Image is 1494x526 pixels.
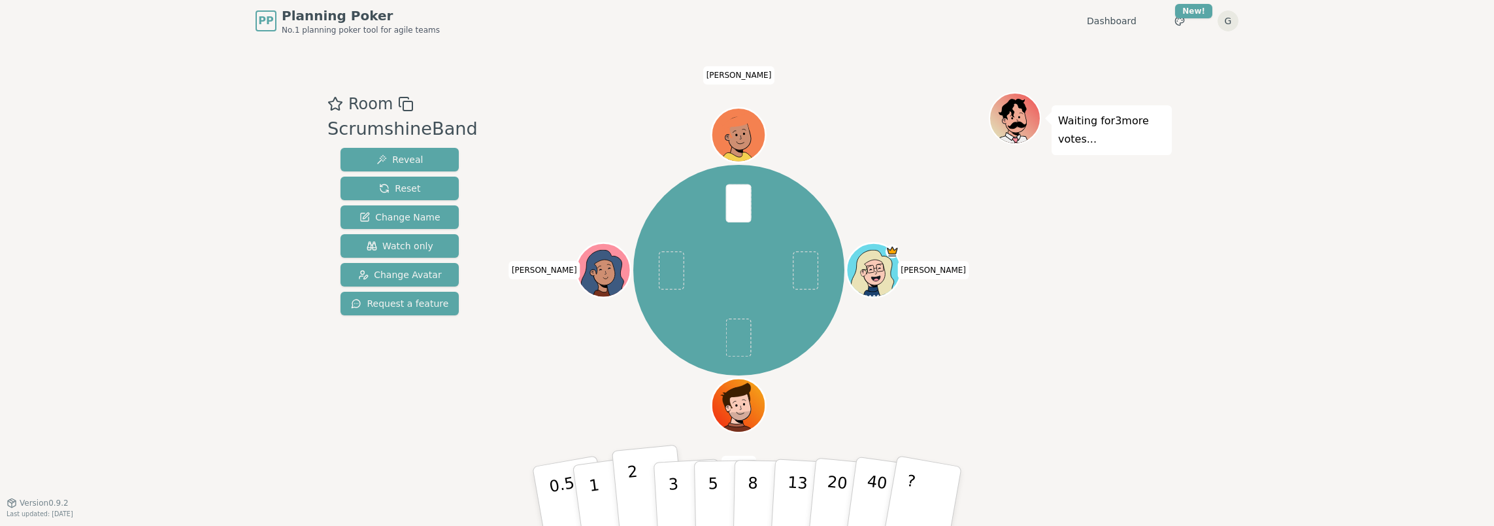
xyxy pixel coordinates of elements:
[897,261,969,279] span: Click to change your name
[340,205,459,229] button: Change Name
[340,292,459,315] button: Request a feature
[703,66,775,84] span: Click to change your name
[379,182,420,195] span: Reset
[713,380,764,431] button: Click to change your avatar
[348,92,393,116] span: Room
[376,153,423,166] span: Reveal
[886,245,899,258] span: Susset SM is the host
[722,456,757,474] span: Click to change your name
[358,268,442,281] span: Change Avatar
[327,92,343,116] button: Add as favourite
[340,263,459,287] button: Change Avatar
[327,116,478,143] div: ScrumshineBand
[351,297,448,310] span: Request a feature
[256,7,440,35] a: PPPlanning PokerNo.1 planning poker tool for agile teams
[1058,112,1165,149] p: Waiting for 3 more votes...
[359,211,440,224] span: Change Name
[508,261,580,279] span: Click to change your name
[1218,10,1238,31] button: G
[282,7,440,25] span: Planning Poker
[340,177,459,200] button: Reset
[7,510,73,517] span: Last updated: [DATE]
[367,239,433,253] span: Watch only
[1168,9,1191,33] button: New!
[258,13,273,29] span: PP
[282,25,440,35] span: No.1 planning poker tool for agile teams
[20,498,69,508] span: Version 0.9.2
[7,498,69,508] button: Version0.9.2
[1175,4,1212,18] div: New!
[340,234,459,258] button: Watch only
[340,148,459,171] button: Reveal
[1087,14,1137,27] a: Dashboard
